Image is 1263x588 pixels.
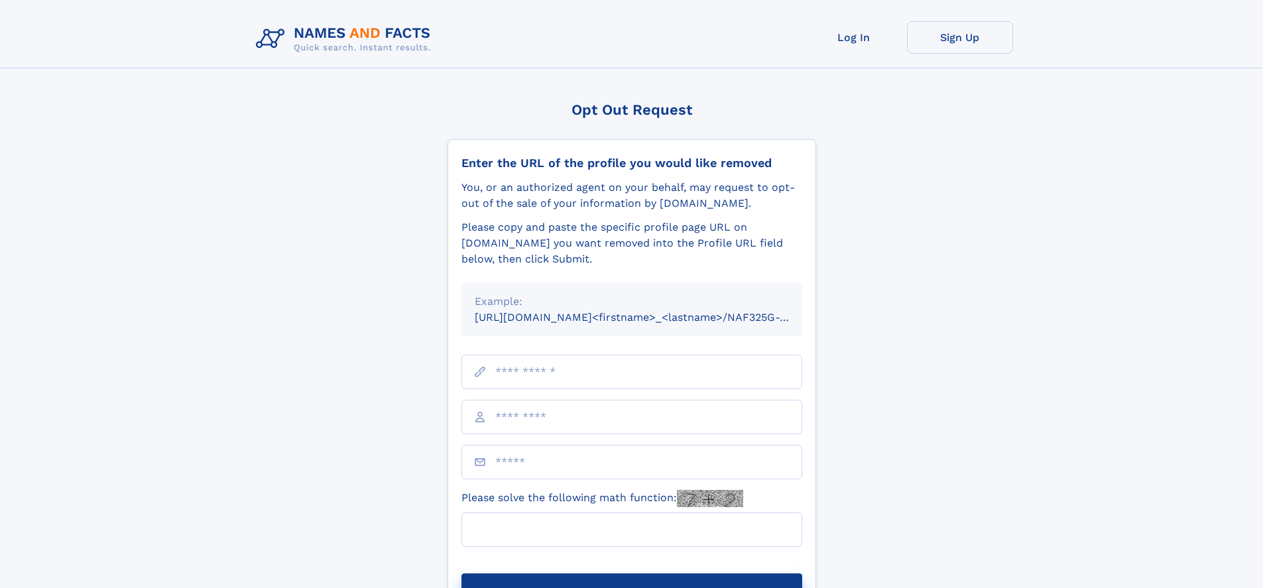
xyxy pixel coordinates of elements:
[251,21,442,57] img: Logo Names and Facts
[448,101,816,118] div: Opt Out Request
[475,311,827,323] small: [URL][DOMAIN_NAME]<firstname>_<lastname>/NAF325G-xxxxxxxx
[461,219,802,267] div: Please copy and paste the specific profile page URL on [DOMAIN_NAME] you want removed into the Pr...
[461,156,802,170] div: Enter the URL of the profile you would like removed
[907,21,1013,54] a: Sign Up
[461,490,743,507] label: Please solve the following math function:
[801,21,907,54] a: Log In
[461,180,802,211] div: You, or an authorized agent on your behalf, may request to opt-out of the sale of your informatio...
[475,294,789,310] div: Example:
